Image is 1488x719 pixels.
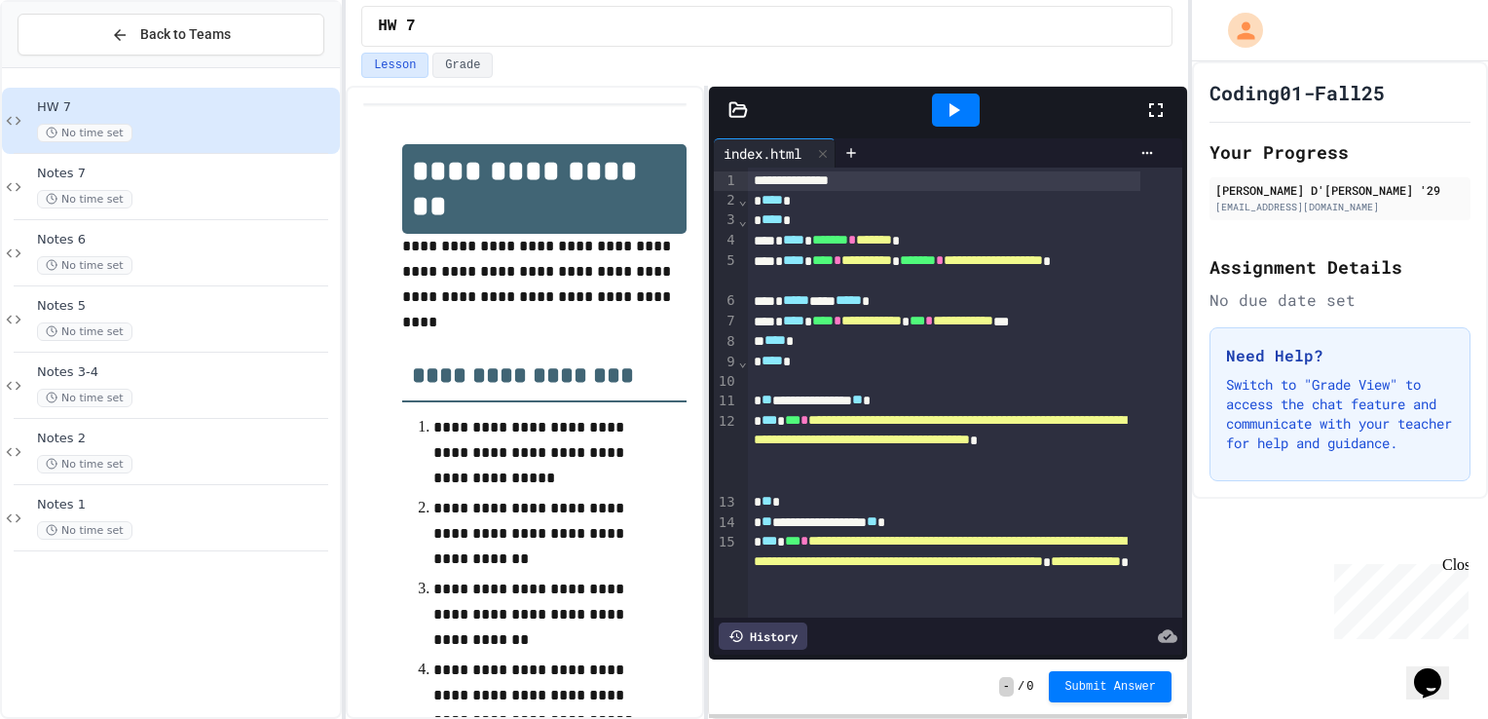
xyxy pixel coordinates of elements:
[37,256,132,275] span: No time set
[378,15,415,38] span: HW 7
[1209,138,1470,166] h2: Your Progress
[37,190,132,208] span: No time set
[1406,641,1469,700] iframe: chat widget
[714,171,738,191] div: 1
[37,166,336,182] span: Notes 7
[37,431,336,447] span: Notes 2
[714,251,738,292] div: 5
[738,354,748,369] span: Fold line
[714,513,738,534] div: 14
[1049,671,1172,702] button: Submit Answer
[714,143,811,164] div: index.html
[714,332,738,353] div: 8
[714,191,738,211] div: 2
[714,493,738,513] div: 13
[738,212,748,228] span: Fold line
[37,364,336,381] span: Notes 3-4
[37,497,336,513] span: Notes 1
[714,231,738,251] div: 4
[714,412,738,493] div: 12
[1215,200,1465,214] div: [EMAIL_ADDRESS][DOMAIN_NAME]
[8,8,134,124] div: Chat with us now!Close
[1209,253,1470,281] h2: Assignment Details
[140,24,231,45] span: Back to Teams
[714,533,738,634] div: 15
[714,392,738,412] div: 11
[37,232,336,248] span: Notes 6
[714,353,738,373] div: 9
[714,291,738,312] div: 6
[37,521,132,540] span: No time set
[37,322,132,341] span: No time set
[714,210,738,231] div: 3
[999,677,1014,697] span: -
[37,389,132,407] span: No time set
[37,455,132,473] span: No time set
[714,312,738,332] div: 7
[1226,344,1454,367] h3: Need Help?
[719,623,807,650] div: History
[37,99,336,116] span: HW 7
[738,192,748,208] span: Fold line
[361,53,428,78] button: Lesson
[18,14,324,56] button: Back to Teams
[714,138,836,168] div: index.html
[37,124,132,142] span: No time set
[1208,8,1268,53] div: My Account
[1215,181,1465,199] div: [PERSON_NAME] D'[PERSON_NAME] '29
[432,53,493,78] button: Grade
[1026,679,1033,695] span: 0
[1018,679,1024,695] span: /
[1209,79,1385,106] h1: Coding01-Fall25
[1326,556,1469,639] iframe: chat widget
[1064,679,1156,695] span: Submit Answer
[1209,288,1470,312] div: No due date set
[1226,375,1454,453] p: Switch to "Grade View" to access the chat feature and communicate with your teacher for help and ...
[37,298,336,315] span: Notes 5
[714,372,738,392] div: 10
